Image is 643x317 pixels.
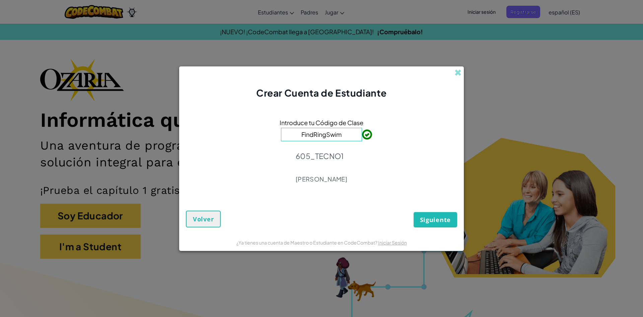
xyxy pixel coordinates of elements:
[280,118,363,127] span: Introduce tu Código de Clase
[236,240,378,246] span: ¿Ya tienes una cuenta de Maestro o Estudiante en CodeCombat?
[193,215,214,223] span: Volver
[420,216,451,224] span: Siguiente
[296,151,347,161] p: 605_TECNO1
[186,211,221,227] button: Volver
[378,240,407,246] a: Iniciar Sesión
[256,87,387,99] span: Crear Cuenta de Estudiante
[296,175,347,183] p: [PERSON_NAME]
[414,212,457,227] button: Siguiente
